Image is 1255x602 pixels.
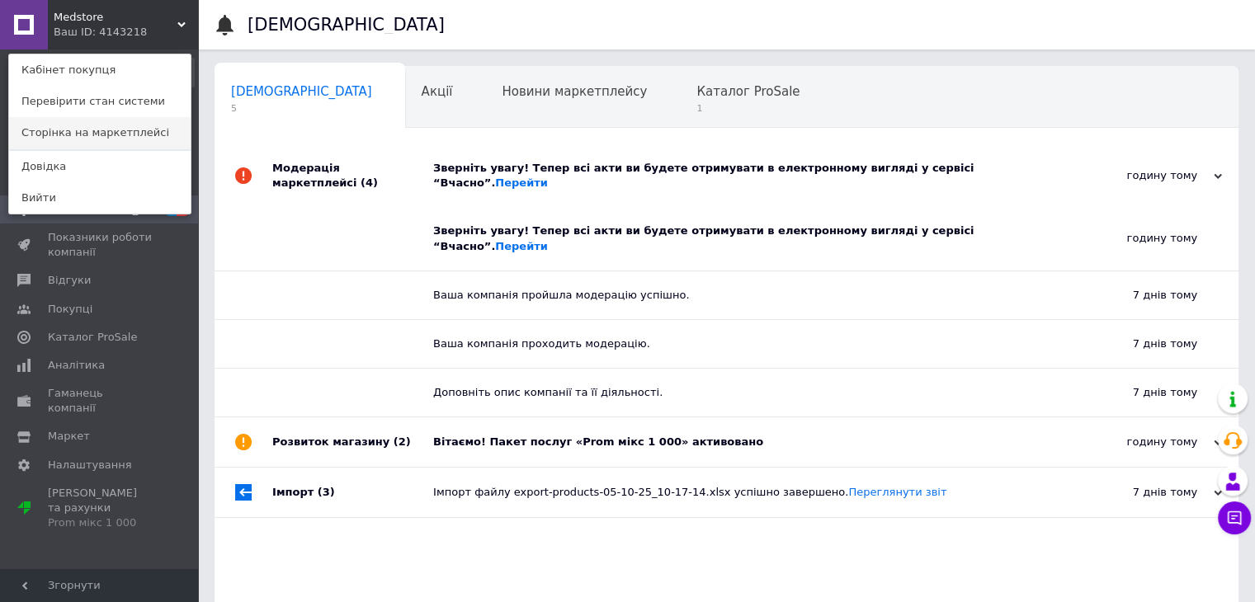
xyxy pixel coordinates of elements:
div: 7 днів тому [1032,271,1238,319]
div: Імпорт [272,468,433,517]
div: Ваш ID: 4143218 [54,25,123,40]
span: (2) [394,435,411,448]
span: (3) [318,486,335,498]
div: годину тому [1057,168,1222,183]
span: [DEMOGRAPHIC_DATA] [231,84,372,99]
div: годину тому [1057,435,1222,449]
span: Medstore [54,10,177,25]
a: Сторінка на маркетплейсі [9,117,191,148]
a: Вийти [9,182,191,214]
span: Новини маркетплейсу [502,84,647,99]
a: Переглянути звіт [848,486,946,498]
span: (4) [361,176,378,189]
div: Ваша компанія пройшла модерацію успішно. [433,288,1032,303]
div: 7 днів тому [1032,320,1238,368]
span: Показники роботи компанії [48,230,153,260]
a: Кабінет покупця [9,54,191,86]
div: Prom мікс 1 000 [48,515,153,530]
span: 5 [231,102,372,115]
div: годину тому [1032,207,1238,270]
span: Налаштування [48,458,132,473]
span: [PERSON_NAME] та рахунки [48,486,153,531]
div: Імпорт файлу export-products-05-10-25_10-17-14.xlsx успішно завершено. [433,485,1057,500]
div: Доповніть опис компанії та її діяльності. [433,385,1032,400]
span: Каталог ProSale [48,330,137,345]
div: Модерація маркетплейсі [272,144,433,207]
a: Довідка [9,151,191,182]
span: Акції [422,84,453,99]
button: Чат з покупцем [1218,501,1251,534]
span: Відгуки [48,273,91,288]
h1: [DEMOGRAPHIC_DATA] [248,15,445,35]
div: Ваша компанія проходить модерацію. [433,336,1032,351]
div: Розвиток магазину [272,417,433,467]
a: Перейти [495,176,548,189]
div: 7 днів тому [1032,369,1238,416]
span: 1 [696,102,800,115]
span: Аналітика [48,358,105,373]
span: Каталог ProSale [696,84,800,99]
div: Зверніть увагу! Тепер всі акти ви будете отримувати в електронному вигляді у сервісі “Вчасно”. [433,223,1032,253]
span: Маркет [48,429,90,444]
a: Перейти [495,240,548,252]
div: Вітаємо! Пакет послуг «Prom мікс 1 000» активовано [433,435,1057,449]
span: Гаманець компанії [48,386,153,416]
a: Перевірити стан системи [9,86,191,117]
span: Покупці [48,302,92,317]
div: 7 днів тому [1057,485,1222,500]
div: Зверніть увагу! Тепер всі акти ви будете отримувати в електронному вигляді у сервісі “Вчасно”. [433,161,1057,190]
